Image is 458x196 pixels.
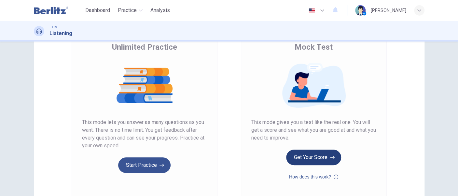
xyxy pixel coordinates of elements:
h1: Listening [49,30,72,37]
img: Profile picture [355,5,366,16]
span: Mock Test [295,42,333,52]
span: Analysis [150,6,170,14]
button: Practice [115,5,145,16]
button: Start Practice [118,157,171,173]
button: How does this work? [289,173,338,181]
img: en [308,8,316,13]
span: Unlimited Practice [112,42,177,52]
button: Get Your Score [286,150,341,165]
span: This mode gives you a test like the real one. You will get a score and see what you are good at a... [251,118,376,142]
span: This mode lets you answer as many questions as you want. There is no time limit. You get feedback... [82,118,207,150]
a: Berlitz Latam logo [34,4,83,17]
span: Dashboard [85,6,110,14]
button: Dashboard [83,5,113,16]
button: Analysis [148,5,173,16]
span: Practice [118,6,137,14]
span: IELTS [49,25,57,30]
div: [PERSON_NAME] [371,6,406,14]
img: Berlitz Latam logo [34,4,68,17]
